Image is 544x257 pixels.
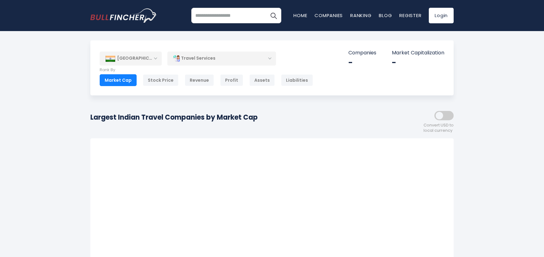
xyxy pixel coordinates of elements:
button: Search [266,8,281,23]
div: Liabilities [281,74,313,86]
p: Companies [348,50,376,56]
p: Rank By [100,67,313,73]
a: Blog [379,12,392,19]
p: Market Capitalization [392,50,444,56]
div: Travel Services [167,51,276,66]
div: - [392,58,444,67]
div: [GEOGRAPHIC_DATA] [100,52,162,65]
a: Login [429,8,454,23]
div: Assets [249,74,275,86]
a: Ranking [350,12,371,19]
a: Companies [315,12,343,19]
a: Register [399,12,421,19]
a: Go to homepage [90,8,157,23]
div: Profit [220,74,243,86]
img: bullfincher logo [90,8,157,23]
div: Stock Price [143,74,179,86]
div: Revenue [185,74,214,86]
div: Market Cap [100,74,137,86]
div: - [348,58,376,67]
a: Home [293,12,307,19]
span: Convert USD to local currency [424,123,454,133]
h1: Largest Indian Travel Companies by Market Cap [90,112,258,122]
